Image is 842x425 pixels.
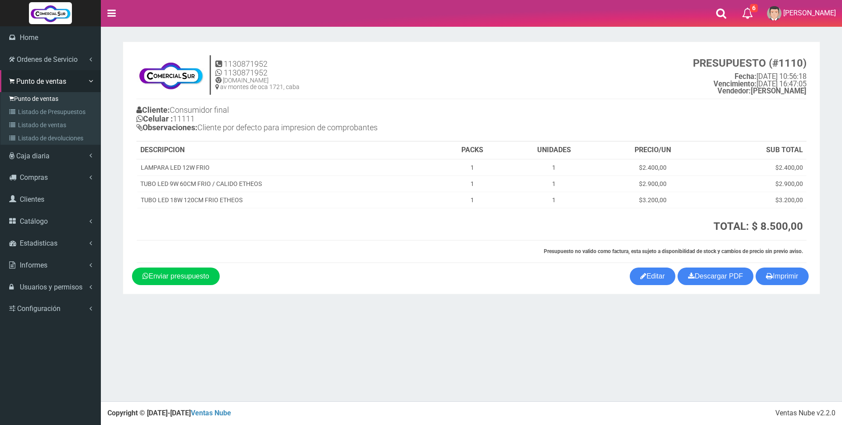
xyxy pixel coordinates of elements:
[714,220,803,232] strong: TOTAL: $ 8.500,00
[703,142,806,159] th: SUB TOTAL
[132,268,220,285] a: Enviar presupuesto
[136,57,205,93] img: Z
[107,409,231,417] strong: Copyright © [DATE]-[DATE]
[17,55,78,64] span: Ordenes de Servicio
[17,304,61,313] span: Configuración
[775,408,835,418] div: Ventas Nube v2.2.0
[3,105,100,118] a: Listado de Presupuestos
[136,114,173,123] b: Celular :
[438,192,506,208] td: 1
[735,72,756,81] strong: Fecha:
[783,9,836,17] span: [PERSON_NAME]
[149,272,209,280] span: Enviar presupuesto
[767,6,781,21] img: User Image
[136,105,170,114] b: Cliente:
[3,132,100,145] a: Listado de devoluciones
[693,57,806,69] strong: PRESUPUESTO (#1110)
[16,152,50,160] span: Caja diaria
[438,159,506,176] td: 1
[602,192,703,208] td: $3.200,00
[137,192,438,208] td: TUBO LED 18W 120CM FRIO ETHEOS
[602,142,703,159] th: PRECIO/UN
[693,57,806,95] small: [DATE] 10:56:18 [DATE] 16:47:05
[506,142,602,159] th: UNIDADES
[750,4,758,12] span: 6
[544,248,803,254] strong: Presupuesto no valido como factura, esta sujeto a disponibilidad de stock y cambios de precio sin...
[20,33,38,42] span: Home
[20,283,82,291] span: Usuarios y permisos
[136,104,471,136] h4: Consumidor final 11111 Cliente por defecto para impresion de comprobantes
[20,261,47,269] span: Informes
[678,268,753,285] a: Descargar PDF
[438,175,506,192] td: 1
[717,87,751,95] strong: Vendedor:
[602,175,703,192] td: $2.900,00
[29,2,72,24] img: Logo grande
[506,159,602,176] td: 1
[717,87,806,95] b: [PERSON_NAME]
[714,80,756,88] strong: Vencimiento:
[136,123,197,132] b: Observaciones:
[602,159,703,176] td: $2.400,00
[20,173,48,182] span: Compras
[506,175,602,192] td: 1
[20,239,57,247] span: Estadisticas
[20,195,44,204] span: Clientes
[16,77,66,86] span: Punto de ventas
[20,217,48,225] span: Catálogo
[3,92,100,105] a: Punto de ventas
[215,60,300,77] h4: 1130871952 1130871952
[438,142,506,159] th: PACKS
[703,159,806,176] td: $2.400,00
[137,159,438,176] td: LAMPARA LED 12W FRIO
[756,268,809,285] button: Imprimir
[3,118,100,132] a: Listado de ventas
[703,175,806,192] td: $2.900,00
[506,192,602,208] td: 1
[630,268,675,285] a: Editar
[703,192,806,208] td: $3.200,00
[191,409,231,417] a: Ventas Nube
[137,142,438,159] th: DESCRIPCION
[137,175,438,192] td: TUBO LED 9W 60CM FRIO / CALIDO ETHEOS
[215,77,300,91] h5: [DOMAIN_NAME] av montes de oca 1721, caba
